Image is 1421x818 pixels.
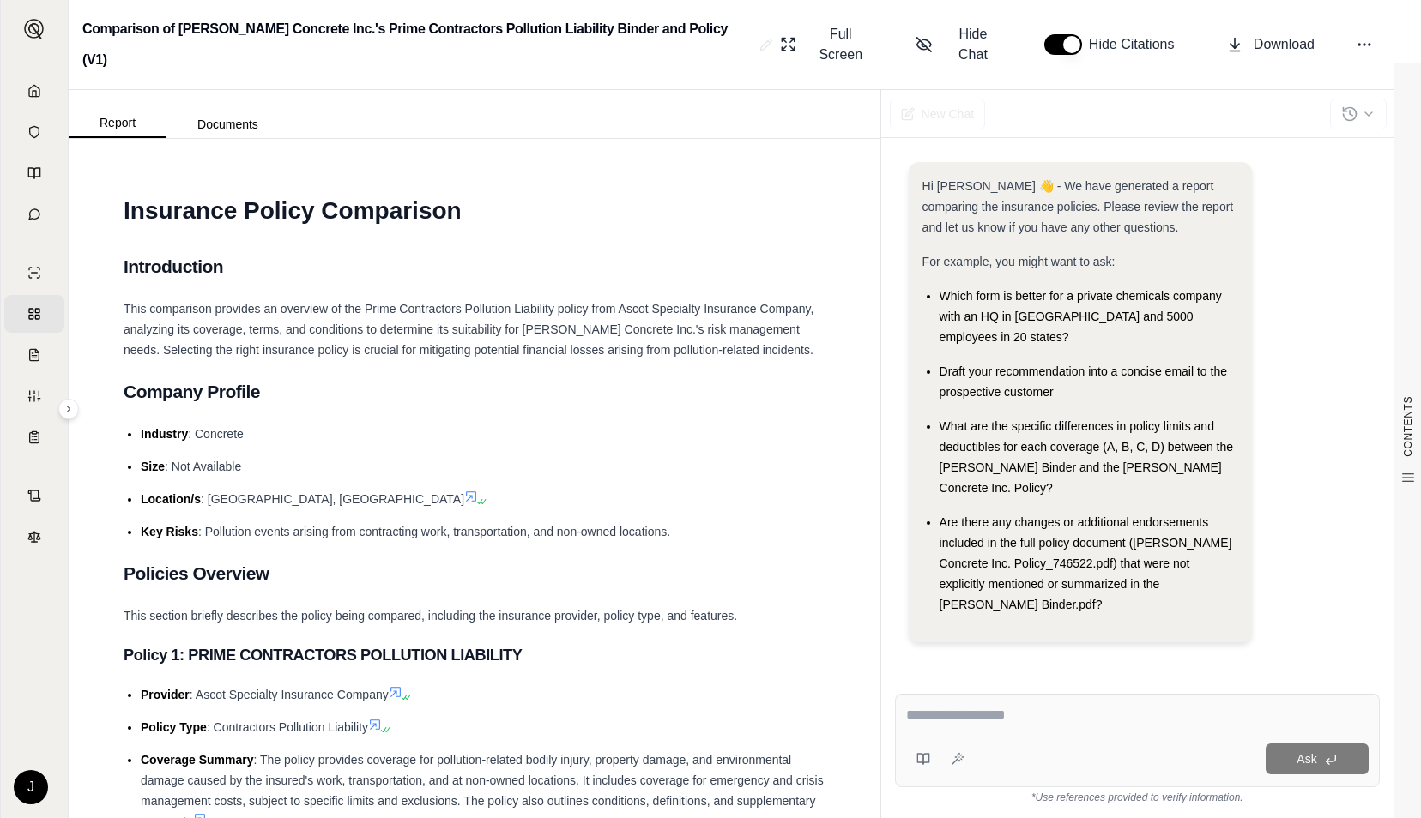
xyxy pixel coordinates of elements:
span: Location/s [141,492,201,506]
a: Prompt Library [4,154,64,192]
span: CONTENTS [1401,396,1415,457]
span: Hide Chat [943,24,1003,65]
a: Custom Report [4,377,64,415]
button: Full Screen [773,17,882,72]
span: Size [141,460,165,473]
span: Industry [141,427,188,441]
a: Legal Search Engine [4,518,64,556]
a: Policy Comparisons [4,295,64,333]
button: Expand sidebar [17,12,51,46]
button: Expand sidebar [58,399,79,419]
span: Which form is better for a private chemicals company with an HQ in [GEOGRAPHIC_DATA] and 5000 emp... [940,289,1222,344]
a: Contract Analysis [4,477,64,514]
span: This comparison provides an overview of the Prime Contractors Pollution Liability policy from Asc... [124,302,813,357]
span: Are there any changes or additional endorsements included in the full policy document ([PERSON_NA... [940,515,1232,611]
div: J [14,770,48,804]
span: What are the specific differences in policy limits and deductibles for each coverage (A, B, C, D)... [940,419,1233,495]
span: This section briefly describes the policy being compared, including the insurance provider, polic... [124,609,737,623]
a: Claim Coverage [4,336,64,374]
span: Key Risks [141,525,198,538]
a: Home [4,72,64,110]
button: Download [1219,27,1321,62]
h2: Company Profile [124,374,825,410]
span: : Not Available [165,460,241,473]
span: Download [1254,34,1315,55]
span: : Ascot Specialty Insurance Company [190,688,389,701]
span: Policy Type [141,720,207,734]
a: Single Policy [4,254,64,292]
button: Report [69,109,166,138]
span: Coverage Summary [141,753,254,767]
h2: Policies Overview [124,556,825,592]
span: Ask [1297,752,1316,766]
a: Documents Vault [4,113,64,151]
h1: Insurance Policy Comparison [124,187,825,235]
span: : Concrete [188,427,244,441]
button: Ask [1266,743,1369,774]
span: Provider [141,688,190,701]
span: Draft your recommendation into a concise email to the prospective customer [940,364,1227,399]
img: Expand sidebar [24,19,45,39]
a: Chat [4,195,64,233]
span: : [GEOGRAPHIC_DATA], [GEOGRAPHIC_DATA] [201,492,464,506]
button: Hide Chat [909,17,1009,72]
span: : Contractors Pollution Liability [207,720,368,734]
span: Hide Citations [1089,34,1185,55]
span: Hi [PERSON_NAME] 👋 - We have generated a report comparing the insurance policies. Please review t... [922,179,1234,234]
span: Full Screen [807,24,874,65]
h2: Comparison of [PERSON_NAME] Concrete Inc.'s Prime Contractors Pollution Liability Binder and Poli... [82,14,753,75]
h2: Introduction [124,249,825,285]
button: Documents [166,111,289,138]
span: : Pollution events arising from contracting work, transportation, and non-owned locations. [198,525,670,538]
div: *Use references provided to verify information. [895,787,1380,804]
h3: Policy 1: PRIME CONTRACTORS POLLUTION LIABILITY [124,640,825,671]
span: For example, you might want to ask: [922,255,1116,268]
a: Coverage Table [4,418,64,456]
